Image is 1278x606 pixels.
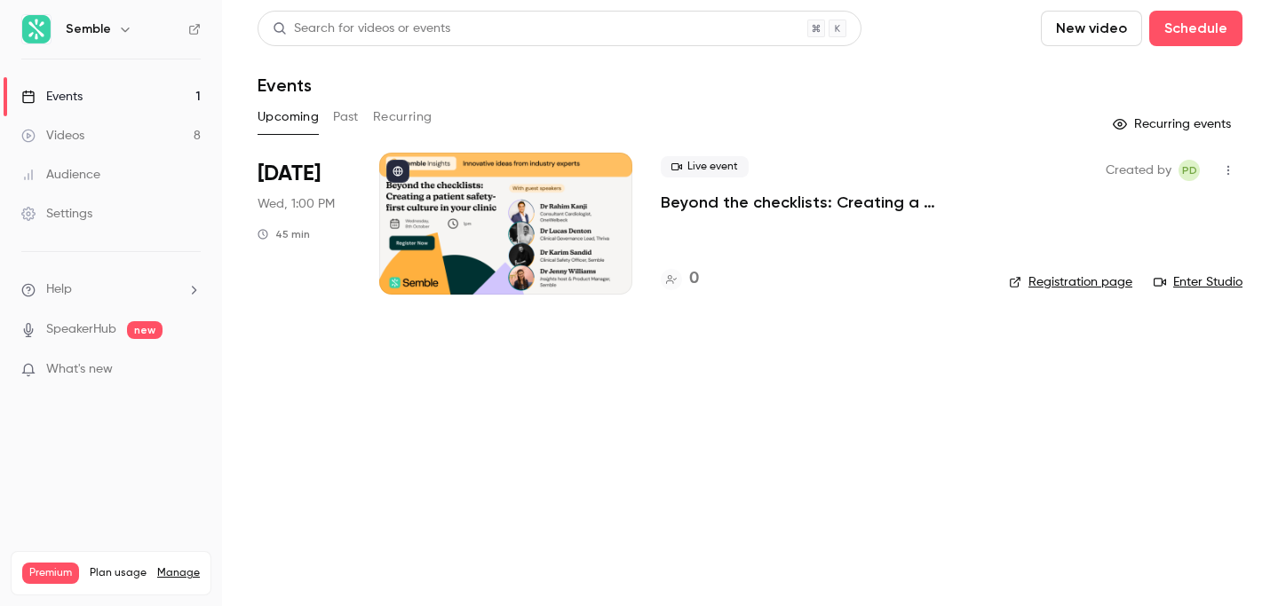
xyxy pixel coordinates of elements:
span: Wed, 1:00 PM [258,195,335,213]
div: Audience [21,166,100,184]
span: Plan usage [90,566,147,580]
button: Recurring events [1105,110,1242,138]
span: Pascale Day [1179,160,1200,181]
span: Created by [1106,160,1171,181]
a: Enter Studio [1154,273,1242,291]
button: Upcoming [258,103,319,131]
button: Schedule [1149,11,1242,46]
h6: Semble [66,20,111,38]
span: Live event [661,156,749,177]
a: Registration page [1009,273,1132,291]
span: new [127,321,163,339]
div: Videos [21,127,84,145]
div: Search for videos or events [273,20,450,38]
a: Manage [157,566,200,580]
a: SpeakerHub [46,320,116,339]
li: help-dropdown-opener [21,280,201,299]
button: New video [1041,11,1142,46]
div: Settings [21,205,92,223]
div: 45 min [258,227,310,241]
div: Oct 8 Wed, 1:00 PM (Europe/London) [258,153,351,295]
span: What's new [46,360,113,379]
button: Past [333,103,359,131]
span: [DATE] [258,160,321,188]
img: Semble [22,15,51,43]
span: Premium [22,563,79,584]
span: Help [46,280,72,299]
h4: 0 [689,267,699,291]
a: 0 [661,267,699,291]
button: Recurring [373,103,433,131]
span: PD [1182,160,1197,181]
h1: Events [258,75,312,96]
div: Events [21,88,83,106]
a: Beyond the checklists: Creating a patient safety-first culture in your clinic [661,192,980,213]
